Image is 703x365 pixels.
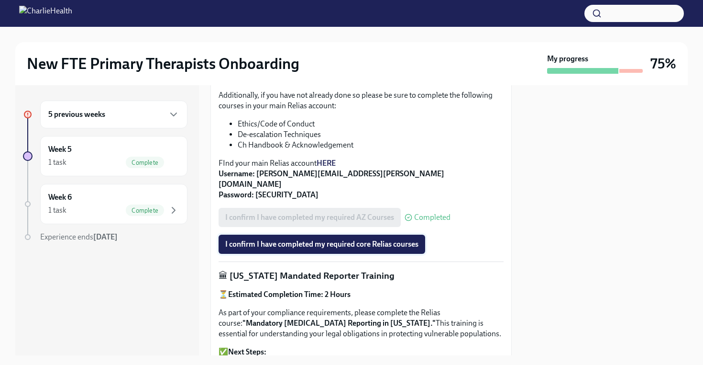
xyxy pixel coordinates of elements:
[238,119,504,129] li: Ethics/Code of Conduct
[23,136,187,176] a: Week 51 taskComplete
[547,54,588,64] strong: My progress
[219,347,504,357] p: ✅
[48,157,66,168] div: 1 task
[48,205,66,216] div: 1 task
[27,54,299,73] h2: New FTE Primary Therapists Onboarding
[219,90,504,111] p: Additionally, if you have not already done so please be sure to complete the following courses in...
[238,140,504,150] li: Ch Handbook & Acknowledgement
[219,169,444,199] strong: Username: [PERSON_NAME][EMAIL_ADDRESS][PERSON_NAME][DOMAIN_NAME] Password: [SECURITY_DATA]
[126,207,164,214] span: Complete
[40,101,187,128] div: 5 previous weeks
[48,144,72,155] h6: Week 5
[48,192,72,203] h6: Week 6
[219,270,504,282] p: 🏛 [US_STATE] Mandated Reporter Training
[126,159,164,166] span: Complete
[48,109,105,120] h6: 5 previous weeks
[19,6,72,21] img: CharlieHealth
[238,129,504,140] li: De-escalation Techniques
[242,319,436,328] strong: "Mandatory [MEDICAL_DATA] Reporting in [US_STATE]."
[93,232,118,241] strong: [DATE]
[219,235,425,254] button: I confirm I have completed my required core Relias courses
[23,184,187,224] a: Week 61 taskComplete
[317,159,336,168] a: HERE
[219,289,504,300] p: ⏳
[228,290,351,299] strong: Estimated Completion Time: 2 Hours
[219,158,504,200] p: FInd your main Relias account
[650,55,676,72] h3: 75%
[225,240,418,249] span: I confirm I have completed my required core Relias courses
[414,214,450,221] span: Completed
[219,308,504,339] p: As part of your compliance requirements, please complete the Relias course: This training is esse...
[228,347,266,356] strong: Next Steps:
[40,232,118,241] span: Experience ends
